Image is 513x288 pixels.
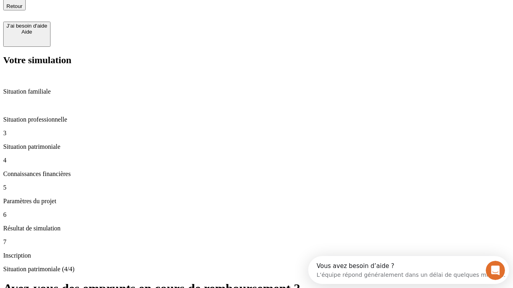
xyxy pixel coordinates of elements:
div: Aide [6,29,47,35]
div: J’ai besoin d'aide [6,23,47,29]
p: 4 [3,157,510,164]
p: Résultat de simulation [3,225,510,232]
p: Inscription [3,252,510,259]
p: Situation patrimoniale (4/4) [3,266,510,273]
p: 3 [3,130,510,137]
p: Situation familiale [3,88,510,95]
iframe: Intercom live chat discovery launcher [308,256,509,284]
p: Situation patrimoniale [3,143,510,150]
p: 5 [3,184,510,191]
div: L’équipe répond généralement dans un délai de quelques minutes. [8,13,197,22]
h2: Votre simulation [3,55,510,66]
p: Paramètres du projet [3,198,510,205]
button: J’ai besoin d'aideAide [3,22,50,47]
div: Vous avez besoin d’aide ? [8,7,197,13]
div: Ouvrir le Messenger Intercom [3,3,221,25]
span: Retour [6,3,22,9]
p: Connaissances financières [3,170,510,178]
iframe: Intercom live chat [486,261,505,280]
p: 7 [3,238,510,246]
p: Situation professionnelle [3,116,510,123]
p: 6 [3,211,510,218]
